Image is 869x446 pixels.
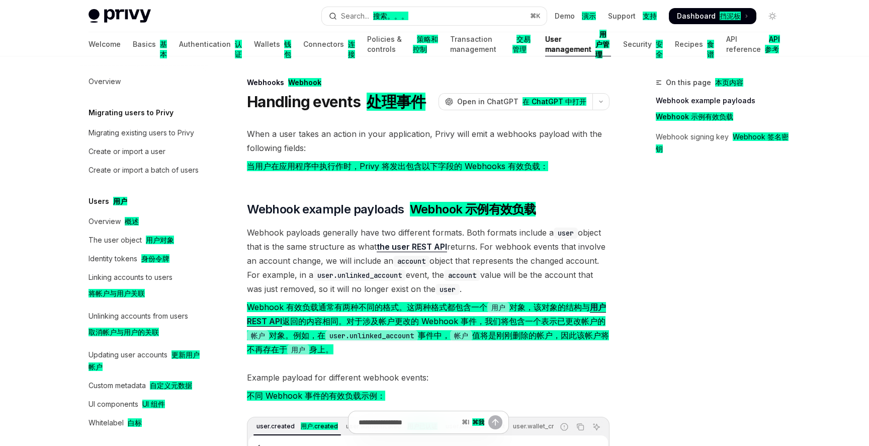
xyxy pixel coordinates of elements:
[89,417,142,429] div: Whitelabel
[247,302,609,354] font: Webhook 有效负载通常有两种不同的格式。这两种格式都包含一个 对象，该对象的结构与 返回的内容相同。对于涉及帐户更改的 Webhook 事件，我们将包含一个表示已更改帐户的 对象。例如，在...
[341,10,408,22] div: Search...
[377,242,447,252] a: the user REST API
[89,310,188,342] div: Unlinking accounts from users
[669,8,756,24] a: Dashboard 挡泥板
[707,40,714,58] font: 食谱
[413,35,438,53] font: 策略和控制
[677,11,741,21] span: Dashboard
[582,12,596,20] font: 演示
[80,395,209,413] a: UI components UI 组件
[80,161,209,179] a: Create or import a batch of users
[656,112,733,121] font: Webhook 示例有效负载
[80,250,209,268] a: Identity tokens 身份令牌
[89,164,199,176] div: Create or import a batch of users
[247,226,610,360] span: Webhook payloads generally have two different formats. Both formats include a object that is the ...
[450,330,472,341] code: 帐户
[675,32,714,56] a: Recipes 食谱
[247,370,610,407] span: Example payload for different webhook events:
[643,12,657,20] font: 支持
[720,12,741,20] font: 挡泥板
[142,400,165,408] font: UI 组件
[325,330,418,341] code: user.unlinked_account
[80,212,209,231] a: Overview 概述
[125,217,139,226] font: 概述
[89,234,174,246] div: The user object
[113,197,127,205] font: 用户
[284,40,291,58] font: 钱包
[89,289,145,298] font: 将帐户与用户关联
[89,215,139,228] div: Overview
[89,127,194,139] div: Migrating existing users to Privy
[656,40,663,58] font: 安全
[287,344,309,355] code: 用户
[89,195,127,207] h5: Users
[444,270,480,281] code: account
[555,11,596,21] a: Demo 演示
[254,32,291,56] a: Wallets 钱包
[764,8,780,24] button: Toggle dark mode
[89,398,165,410] div: UI components
[623,32,663,56] a: Security 安全
[80,346,209,376] a: Updating user accounts 更新用户帐户
[530,12,541,20] span: ⌘ K
[80,377,209,395] a: Custom metadata 自定义元数据
[89,145,165,158] div: Create or import a user
[89,76,121,88] div: Overview
[247,78,610,88] div: Webhooks
[436,284,460,295] code: user
[89,380,192,392] div: Custom metadata
[666,77,743,89] span: On this page
[715,78,743,87] font: 本页内容
[367,93,425,111] font: 处理事件
[128,418,142,427] font: 白标
[150,381,192,390] font: 自定义元数据
[373,12,408,20] font: 搜索。。。
[348,40,355,58] font: 连接
[247,330,269,341] code: 帐户
[89,253,169,265] div: Identity tokens
[303,32,355,56] a: Connectors 连接
[133,32,167,56] a: Basics 基本
[160,40,167,58] font: 基本
[726,32,780,56] a: API reference API 参考
[545,32,611,56] a: User management 用户管理
[367,32,438,56] a: Policies & controls 策略和控制
[439,93,592,110] button: Open in ChatGPT 在 ChatGPT 中打开
[359,411,458,433] input: Ask a question...
[89,349,203,373] div: Updating user accounts
[608,11,657,21] a: Support 支持
[487,302,509,313] code: 用户
[410,202,536,216] font: Webhook 示例有效负载
[80,72,209,91] a: Overview
[554,228,578,239] code: user
[656,129,789,157] a: Webhook signing key Webhook 签名密钥
[89,271,172,304] div: Linking accounts to users
[141,254,169,263] font: 身份令牌
[89,107,173,119] h5: Migrating users to Privy
[512,35,531,53] font: 交易管理
[235,40,242,58] font: 认证
[595,30,610,58] font: 用户管理
[89,328,159,336] font: 取消帐户与用户的关联
[247,391,385,401] font: 不同 Webhook 事件的有效负载示例：
[179,32,242,56] a: Authentication 认证
[146,236,174,244] font: 用户对象
[765,35,780,53] font: API 参考
[80,414,209,432] a: Whitelabel 白标
[393,256,429,267] code: account
[288,78,321,87] font: Webhook
[488,415,502,429] button: Send message
[523,97,586,106] font: 在 ChatGPT 中打开
[457,97,586,107] span: Open in ChatGPT
[322,7,547,25] button: Open search
[89,32,121,56] a: Welcome
[656,93,789,129] a: Webhook example payloadsWebhook 示例有效负载
[89,9,151,23] img: light logo
[80,268,209,307] a: Linking accounts to users将帐户与用户关联
[80,124,209,142] a: Migrating existing users to Privy
[247,93,425,111] h1: Handling events
[313,270,406,281] code: user.unlinked_account
[247,201,536,217] span: Webhook example payloads
[450,32,533,56] a: Transaction management 交易管理
[247,127,610,177] span: When a user takes an action in your application, Privy will emit a webhooks payload with the foll...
